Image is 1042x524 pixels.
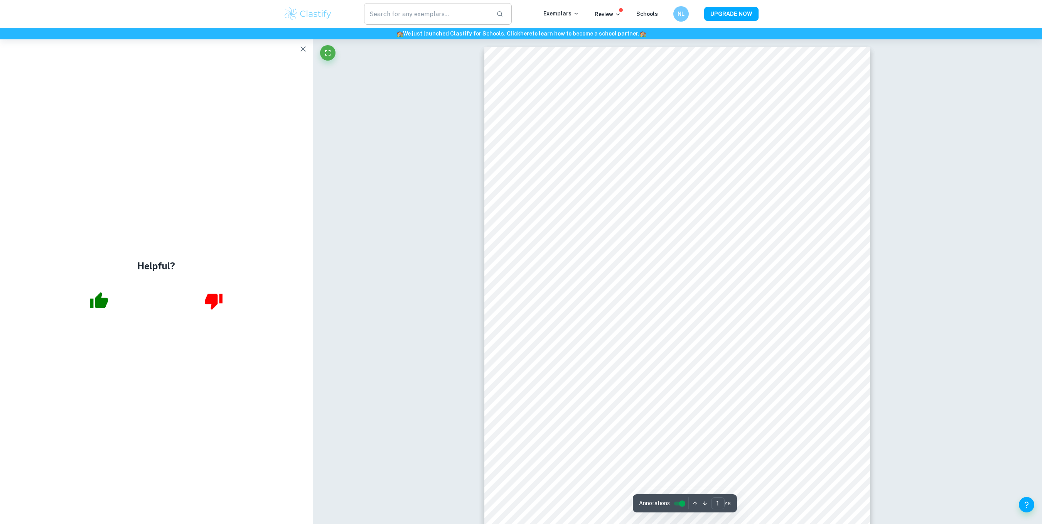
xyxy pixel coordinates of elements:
[725,500,731,507] span: / 16
[137,259,175,273] h4: Helpful?
[1019,497,1034,512] button: Help and Feedback
[639,499,670,507] span: Annotations
[704,7,759,21] button: UPGRADE NOW
[520,30,532,37] a: here
[283,6,332,22] img: Clastify logo
[673,6,689,22] button: NL
[364,3,490,25] input: Search for any exemplars...
[2,29,1040,38] h6: We just launched Clastify for Schools. Click to learn how to become a school partner.
[543,9,579,18] p: Exemplars
[636,11,658,17] a: Schools
[320,45,336,61] button: Fullscreen
[677,10,686,18] h6: NL
[639,30,646,37] span: 🏫
[595,10,621,19] p: Review
[396,30,403,37] span: 🏫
